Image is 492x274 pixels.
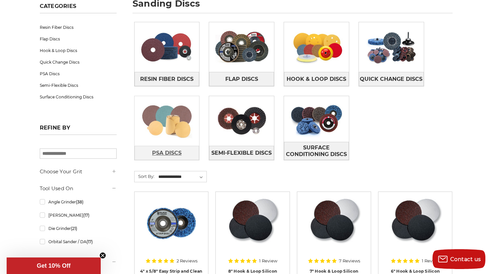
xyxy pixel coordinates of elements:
a: [PERSON_NAME] [40,209,117,221]
img: Silicon Carbide 7" Hook & Loop Edger Discs [307,196,361,249]
span: Get 10% Off [37,262,71,269]
span: Contact us [450,256,481,262]
a: PSA Discs [135,146,199,160]
a: 4" x 5/8" easy strip and clean discs [139,196,203,261]
div: Get 10% OffClose teaser [7,257,101,274]
img: PSA Discs [135,98,199,144]
img: Surface Conditioning Discs [284,96,349,142]
label: Sort By: [135,171,154,181]
h5: Tool Used On [40,185,117,192]
span: Quick Change Discs [360,74,422,85]
span: 7 Reviews [339,259,360,263]
span: 2 Reviews [177,259,197,263]
a: Flap Discs [40,33,117,45]
img: Resin Fiber Discs [135,24,199,70]
img: Quick Change Discs [359,24,424,70]
img: Hook & Loop Discs [284,24,349,70]
button: Close teaser [99,252,106,259]
a: Silicon Carbide 6" Hook & Loop Edger Discs [383,196,447,261]
a: Quick Change Discs [40,56,117,68]
a: Flap Discs [209,72,274,86]
a: Silicon Carbide 8" Hook & Loop Edger Discs [220,196,285,261]
img: Silicon Carbide 8" Hook & Loop Edger Discs [226,196,279,249]
span: (17) [83,213,89,218]
span: (17) [86,239,92,244]
a: Semi-Flexible Discs [40,80,117,91]
span: Semi-Flexible Discs [211,147,272,159]
span: (21) [71,226,77,231]
span: Resin Fiber Discs [140,74,193,85]
button: Contact us [432,249,485,269]
span: Hook & Loop Discs [287,74,346,85]
span: 1 Review [259,259,277,263]
h5: Refine by [40,125,117,135]
a: Die Grinder [40,223,117,234]
a: Quick Change Discs [359,72,424,86]
span: 1 Review [422,259,440,263]
img: Semi-Flexible Discs [209,98,274,144]
a: Resin Fiber Discs [135,72,199,86]
a: Surface Conditioning Discs [40,91,117,103]
span: PSA Discs [152,147,182,159]
a: Resin Fiber Discs [40,22,117,33]
a: Hook & Loop Discs [40,45,117,56]
a: Surface Conditioning Discs [284,142,349,160]
h5: Choose Your Grit [40,168,117,176]
img: Flap Discs [209,24,274,70]
select: Sort By: [157,172,207,182]
a: Orbital Sander / DA [40,236,117,247]
a: Semi-Flexible Discs [209,146,274,160]
a: Angle Grinder [40,196,117,208]
h5: Categories [40,3,117,13]
img: Silicon Carbide 6" Hook & Loop Edger Discs [388,196,442,249]
img: 4" x 5/8" easy strip and clean discs [145,196,198,249]
span: Flap Discs [225,74,258,85]
a: Hook & Loop Discs [284,72,349,86]
a: PSA Discs [40,68,117,80]
a: Silicon Carbide 7" Hook & Loop Edger Discs [302,196,366,261]
span: (38) [76,199,83,204]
